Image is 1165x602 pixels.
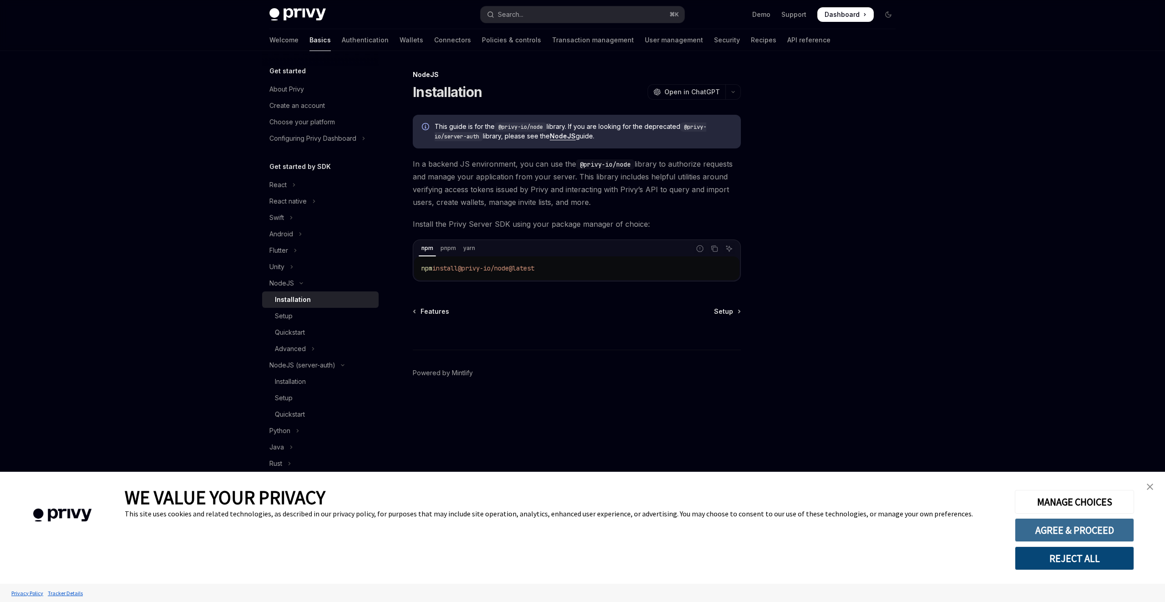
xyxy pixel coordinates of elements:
[422,123,431,132] svg: Info
[262,114,379,130] a: Choose your platform
[419,243,436,254] div: npm
[269,278,294,289] div: NodeJS
[269,261,284,272] div: Unity
[421,264,432,272] span: npm
[275,409,305,420] div: Quickstart
[262,177,379,193] button: Toggle React section
[262,390,379,406] a: Setup
[269,442,284,453] div: Java
[262,193,379,209] button: Toggle React native section
[262,275,379,291] button: Toggle NodeJS section
[1141,478,1159,496] a: close banner
[414,307,449,316] a: Features
[1015,490,1134,514] button: MANAGE CHOICES
[881,7,896,22] button: Toggle dark mode
[269,29,299,51] a: Welcome
[461,243,478,254] div: yarn
[262,226,379,242] button: Toggle Android section
[275,393,293,403] div: Setup
[1147,484,1153,490] img: close banner
[275,376,306,387] div: Installation
[269,66,306,77] h5: Get started
[262,308,379,324] a: Setup
[714,307,733,316] span: Setup
[400,29,423,51] a: Wallets
[552,29,634,51] a: Transaction management
[434,29,471,51] a: Connectors
[482,29,541,51] a: Policies & controls
[269,84,304,95] div: About Privy
[262,97,379,114] a: Create an account
[420,307,449,316] span: Features
[269,245,288,256] div: Flutter
[269,196,307,207] div: React native
[825,10,860,19] span: Dashboard
[648,84,725,100] button: Open in ChatGPT
[125,485,325,509] span: WE VALUE YOUR PRIVACY
[669,11,679,18] span: ⌘ K
[262,81,379,97] a: About Privy
[275,343,306,354] div: Advanced
[495,122,547,132] code: @privy-io/node
[413,84,482,100] h1: Installation
[269,458,282,469] div: Rust
[46,585,85,601] a: Tracker Details
[262,373,379,390] a: Installation
[413,218,741,230] span: Install the Privy Server SDK using your package manager of choice:
[709,243,720,255] button: Copy the contents from the code block
[498,9,523,20] div: Search...
[269,360,335,371] div: NodeJS (server-auth)
[413,158,741,209] span: In a backend JS environment, you can use the library to authorize requests and manage your applic...
[714,29,740,51] a: Security
[262,324,379,341] a: Quickstart
[269,212,284,223] div: Swift
[438,243,459,254] div: pnpm
[269,133,356,144] div: Configuring Privy Dashboard
[751,29,776,51] a: Recipes
[262,423,379,439] button: Toggle Python section
[262,209,379,226] button: Toggle Swift section
[262,357,379,373] button: Toggle NodeJS (server-auth) section
[1015,518,1134,542] button: AGREE & PROCEED
[664,87,720,97] span: Open in ChatGPT
[1015,546,1134,570] button: REJECT ALL
[817,7,874,22] a: Dashboard
[723,243,735,255] button: Ask AI
[269,425,290,436] div: Python
[269,117,335,128] div: Choose your platform
[275,294,311,305] div: Installation
[269,179,287,190] div: React
[435,122,732,141] span: This guide is for the library. If you are looking for the deprecated library, please see the guide.
[262,259,379,275] button: Toggle Unity section
[309,29,331,51] a: Basics
[275,327,305,338] div: Quickstart
[269,229,293,240] div: Android
[342,29,389,51] a: Authentication
[9,585,46,601] a: Privacy Policy
[576,159,634,169] code: @privy-io/node
[694,243,706,255] button: Report incorrect code
[262,439,379,455] button: Toggle Java section
[550,132,576,140] a: NodeJS
[269,161,331,172] h5: Get started by SDK
[14,495,111,535] img: company logo
[262,242,379,259] button: Toggle Flutter section
[458,264,534,272] span: @privy-io/node@latest
[275,311,293,321] div: Setup
[752,10,770,19] a: Demo
[645,29,703,51] a: User management
[269,8,326,21] img: dark logo
[262,291,379,308] a: Installation
[413,70,741,79] div: NodeJS
[435,122,706,141] code: @privy-io/server-auth
[432,264,458,272] span: install
[781,10,806,19] a: Support
[262,455,379,472] button: Toggle Rust section
[481,6,684,23] button: Open search
[714,307,740,316] a: Setup
[787,29,831,51] a: API reference
[262,341,379,357] button: Toggle Advanced section
[413,368,473,378] a: Powered by Mintlify
[125,509,1001,518] div: This site uses cookies and related technologies, as described in our privacy policy, for purposes...
[262,130,379,147] button: Toggle Configuring Privy Dashboard section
